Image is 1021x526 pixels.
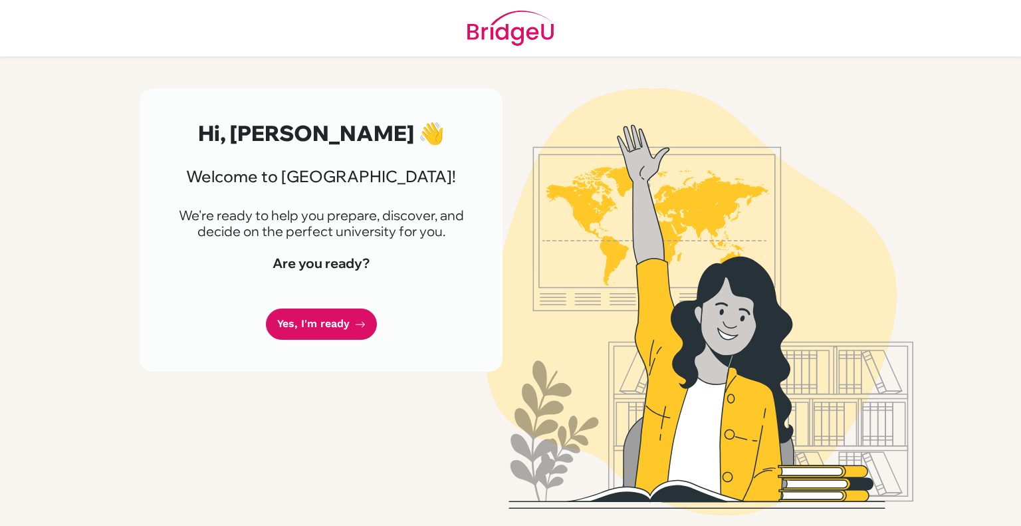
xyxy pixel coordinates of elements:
[171,255,471,271] h4: Are you ready?
[266,309,377,340] a: Yes, I'm ready
[171,167,471,186] h3: Welcome to [GEOGRAPHIC_DATA]!
[171,207,471,239] p: We're ready to help you prepare, discover, and decide on the perfect university for you.
[171,120,471,146] h2: Hi, [PERSON_NAME] 👋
